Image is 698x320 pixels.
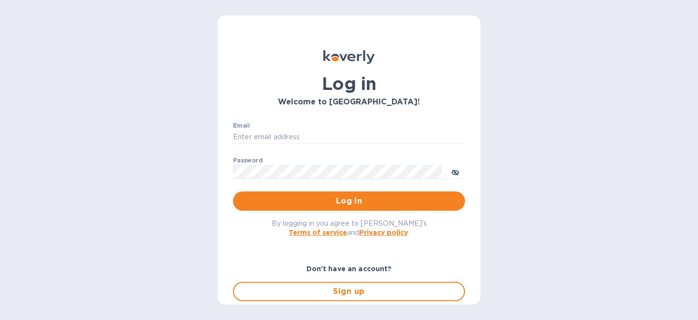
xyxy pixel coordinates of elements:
span: By logging in you agree to [PERSON_NAME]'s and . [272,219,427,236]
span: Sign up [242,286,456,297]
span: Log in [241,195,457,207]
img: Koverly [323,50,375,64]
button: Sign up [233,282,465,301]
label: Email [233,123,250,129]
h3: Welcome to [GEOGRAPHIC_DATA]! [233,98,465,107]
b: Don't have an account? [306,265,392,273]
a: Terms of service [289,229,347,236]
a: Privacy policy [359,229,408,236]
button: Log in [233,191,465,211]
h1: Log in [233,73,465,94]
label: Password [233,158,262,163]
input: Enter email address [233,130,465,145]
button: toggle password visibility [446,162,465,181]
